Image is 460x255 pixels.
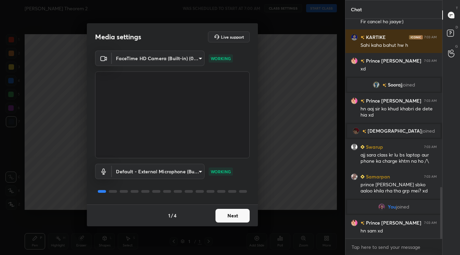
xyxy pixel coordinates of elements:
img: d391e043194a4f50b3f1f8a604db3c4e.jpg [351,34,358,41]
h6: Prince [PERSON_NAME] [365,57,421,64]
img: 5d177d4d385042bd9dd0e18a1f053975.jpg [351,97,358,104]
img: 73b12b89835e4886ab764041a649bba7.jpg [353,127,359,134]
h5: Live support [221,35,244,39]
span: You [388,204,396,210]
img: no-rating-badge.077c3623.svg [360,36,365,39]
img: no-rating-badge.077c3623.svg [360,99,365,103]
div: 7:03 AM [424,35,437,39]
div: 7:03 AM [424,99,437,103]
span: Sooraj [387,82,402,88]
span: joined [396,204,409,210]
img: default.png [351,144,358,150]
img: 5d177d4d385042bd9dd0e18a1f053975.jpg [351,219,358,226]
p: WORKING [211,169,231,175]
h6: Prince [PERSON_NAME] [365,97,421,104]
p: Chat [345,0,367,18]
img: no-rating-badge.077c3623.svg [360,221,365,225]
h6: KARTIKE [365,33,386,41]
img: no-rating-badge.077c3623.svg [382,83,386,87]
div: xd [360,66,437,72]
div: Fir cancel ho jaaye:) [360,18,437,25]
span: joined [402,82,415,88]
p: D [456,25,458,30]
img: dad207272b49412e93189b41c1133cff.jpg [378,203,385,210]
h4: / [171,212,173,219]
img: iconic-dark.1390631f.png [409,35,423,39]
div: FaceTime HD Camera (Built-in) (05ac:8514) [112,164,205,179]
div: 7:03 AM [424,59,437,63]
img: 5d177d4d385042bd9dd0e18a1f053975.jpg [351,57,358,64]
h6: Prince [PERSON_NAME] [365,219,421,226]
span: [DEMOGRAPHIC_DATA] [368,128,422,134]
div: ajj sara class kr lu bs laptop aur phone ka charge khtm na ho /\ [360,152,437,165]
img: no-rating-badge.077c3623.svg [360,59,365,63]
img: Learner_Badge_beginner_1_8b307cf2a0.svg [360,145,365,149]
div: 7:03 AM [424,175,437,179]
div: hn sam xd [360,228,437,234]
h6: Swarup [365,143,383,150]
p: WORKING [211,55,231,62]
h4: 4 [174,212,176,219]
button: Next [215,209,250,223]
div: Sahi kaha bahut hw h [360,42,437,49]
img: Learner_Badge_beginner_1_8b307cf2a0.svg [360,175,365,179]
p: G [455,44,458,49]
h2: Media settings [95,32,141,41]
div: 7:03 AM [424,145,437,149]
h4: 1 [168,212,170,219]
img: no-rating-badge.077c3623.svg [362,130,366,133]
p: T [456,5,458,11]
div: grid [345,19,442,239]
h6: Samarpan [365,173,390,180]
img: 69bf3916e3c6485f824e6c062c38a48c.jpg [351,173,358,180]
span: joined [422,128,435,134]
div: 7:03 AM [424,221,437,225]
div: FaceTime HD Camera (Built-in) (05ac:8514) [112,51,205,66]
div: hn aaj sir ko khud khabri de dete hia xd [360,106,437,119]
img: 3 [372,81,379,88]
div: prince [PERSON_NAME] sbko aaloo khila rha tha grp mei? xd [360,182,437,194]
